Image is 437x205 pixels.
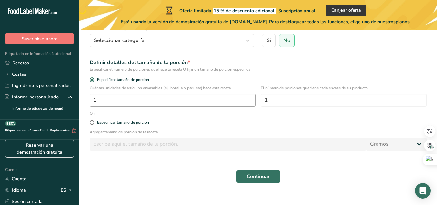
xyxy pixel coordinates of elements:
font: Suscribirse ahora [22,36,58,42]
font: Informe de etiquetas de menú [12,106,63,111]
font: Está usando la versión de demostración gratuita de [DOMAIN_NAME]. Para desbloquear todas las func... [121,19,396,25]
font: Continuar [247,173,270,180]
font: Cuenta [12,176,27,182]
font: Si [267,37,271,44]
font: ES [61,187,66,193]
font: BETA [6,121,15,126]
font: Canjear oferta [331,7,361,13]
font: Costas [12,71,26,77]
font: planos. [396,19,410,25]
font: Especificar el número de porciones que hace la receta O fijar un tamaño de porción específica [90,67,250,72]
font: Reservar una demostración gratuita [17,142,62,155]
font: Ingredientes personalizados [12,83,71,89]
a: Reservar una demostración gratuita [5,140,74,158]
font: Oferta limitada [179,8,211,14]
font: Agregar tamaño de porción de la receta. [90,130,158,135]
font: Definir detalles del tamaño de la porción [90,59,188,66]
font: Especificar tamaño de porción [97,77,149,82]
font: Etiquetado de Información Nutricional [5,51,71,56]
font: Suscripción anual [278,8,315,14]
font: 15 % de descuento adicional [214,8,274,14]
button: Suscribirse ahora [5,33,74,44]
button: Continuar [236,170,280,183]
font: Etiquetado de Información de Suplementos [5,128,70,133]
button: Canjear oferta [326,5,366,16]
font: Oh [90,111,95,116]
font: Idioma [12,187,26,193]
font: Cuenta [5,167,17,172]
button: Seleccionar categoría [90,34,254,47]
font: Informe personalizado [12,94,59,100]
input: Escribe aquí el tamaño de la porción. [90,138,366,151]
font: No [283,37,290,44]
font: Cuántas unidades de artículos envasables (ej., botella o paquete) hace esta receta. [90,85,232,91]
font: Especificar tamaño de porción [97,120,149,125]
font: Sesión cerrada [12,199,43,205]
div: Abrir Intercom Messenger [415,183,431,199]
font: Seleccionar categoría [94,37,145,44]
font: Recetas [12,60,29,66]
font: El número de porciones que tiene cada envase de su producto. [261,85,369,91]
